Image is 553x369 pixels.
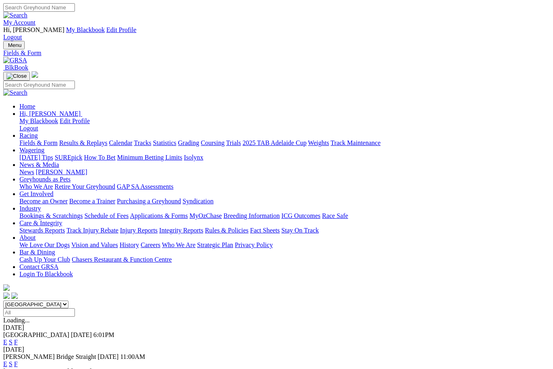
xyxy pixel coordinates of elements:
[94,331,115,338] span: 6:01PM
[19,198,550,205] div: Get Involved
[19,227,550,234] div: Care & Integrity
[3,12,28,19] img: Search
[308,139,329,146] a: Weights
[19,110,82,117] a: Hi, [PERSON_NAME]
[153,139,177,146] a: Statistics
[19,139,57,146] a: Fields & Form
[5,64,28,71] span: BlkBook
[84,212,128,219] a: Schedule of Fees
[55,183,115,190] a: Retire Your Greyhound
[134,139,151,146] a: Tracks
[55,154,82,161] a: SUREpick
[3,57,27,64] img: GRSA
[159,227,203,234] a: Integrity Reports
[3,89,28,96] img: Search
[197,241,233,248] a: Strategic Plan
[205,227,249,234] a: Rules & Policies
[19,212,550,220] div: Industry
[223,212,280,219] a: Breeding Information
[19,190,53,197] a: Get Involved
[19,263,58,270] a: Contact GRSA
[322,212,348,219] a: Race Safe
[201,139,225,146] a: Coursing
[69,198,115,205] a: Become a Trainer
[66,26,105,33] a: My Blackbook
[19,154,53,161] a: [DATE] Tips
[9,360,13,367] a: S
[3,26,64,33] span: Hi, [PERSON_NAME]
[106,26,136,33] a: Edit Profile
[242,139,306,146] a: 2025 TAB Adelaide Cup
[19,256,550,263] div: Bar & Dining
[119,241,139,248] a: History
[3,324,550,331] div: [DATE]
[19,256,70,263] a: Cash Up Your Club
[19,139,550,147] div: Racing
[9,339,13,346] a: S
[117,154,182,161] a: Minimum Betting Limits
[184,154,203,161] a: Isolynx
[19,132,38,139] a: Racing
[3,346,550,353] div: [DATE]
[3,331,69,338] span: [GEOGRAPHIC_DATA]
[120,227,157,234] a: Injury Reports
[3,339,7,346] a: E
[60,117,90,124] a: Edit Profile
[3,81,75,89] input: Search
[14,360,18,367] a: F
[235,241,273,248] a: Privacy Policy
[19,183,550,190] div: Greyhounds as Pets
[71,241,118,248] a: Vision and Values
[19,198,68,205] a: Become an Owner
[3,41,25,49] button: Toggle navigation
[3,317,30,324] span: Loading...
[19,271,73,277] a: Login To Blackbook
[6,73,27,79] img: Close
[117,183,174,190] a: GAP SA Assessments
[72,256,172,263] a: Chasers Restaurant & Function Centre
[19,241,550,249] div: About
[117,198,181,205] a: Purchasing a Greyhound
[281,227,319,234] a: Stay On Track
[19,117,58,124] a: My Blackbook
[19,249,55,256] a: Bar & Dining
[66,227,118,234] a: Track Injury Rebate
[3,19,36,26] a: My Account
[3,3,75,12] input: Search
[19,241,70,248] a: We Love Our Dogs
[84,154,116,161] a: How To Bet
[19,117,550,132] div: Hi, [PERSON_NAME]
[281,212,320,219] a: ICG Outcomes
[19,161,59,168] a: News & Media
[3,284,10,291] img: logo-grsa-white.png
[178,139,199,146] a: Grading
[19,183,53,190] a: Who We Are
[19,154,550,161] div: Wagering
[11,292,18,299] img: twitter.svg
[32,71,38,78] img: logo-grsa-white.png
[14,339,18,346] a: F
[59,139,107,146] a: Results & Replays
[19,110,81,117] span: Hi, [PERSON_NAME]
[3,34,22,41] a: Logout
[189,212,222,219] a: MyOzChase
[3,49,550,57] a: Fields & Form
[36,169,87,175] a: [PERSON_NAME]
[3,308,75,317] input: Select date
[3,72,30,81] button: Toggle navigation
[19,227,65,234] a: Stewards Reports
[19,176,70,183] a: Greyhounds as Pets
[19,147,45,154] a: Wagering
[19,212,83,219] a: Bookings & Scratchings
[226,139,241,146] a: Trials
[19,169,550,176] div: News & Media
[3,353,96,360] span: [PERSON_NAME] Bridge Straight
[19,125,38,132] a: Logout
[109,139,132,146] a: Calendar
[8,42,21,48] span: Menu
[183,198,213,205] a: Syndication
[19,234,36,241] a: About
[3,360,7,367] a: E
[71,331,92,338] span: [DATE]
